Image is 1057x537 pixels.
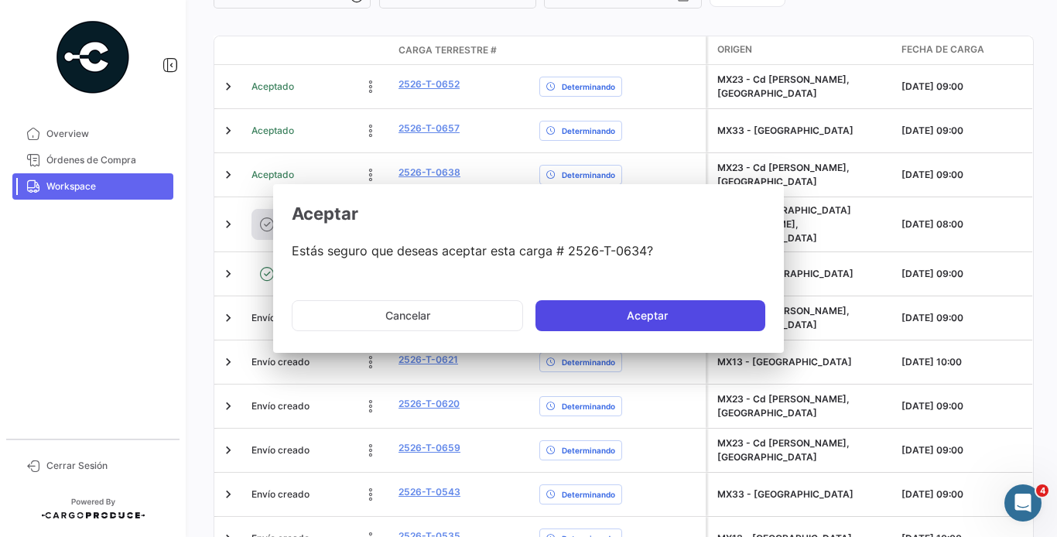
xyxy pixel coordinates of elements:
[221,266,236,282] a: Expand/Collapse Row
[251,124,294,138] span: Aceptado
[901,267,1029,281] div: [DATE] 09:00
[901,217,1029,231] div: [DATE] 08:00
[399,121,460,135] a: 2526-T-0657
[901,311,1029,325] div: [DATE] 09:00
[562,356,615,368] span: Determinando
[708,36,895,64] datatable-header-cell: Origen
[535,300,765,331] button: Aceptar
[562,169,615,181] span: Determinando
[221,167,236,183] a: Expand/Collapse Row
[251,355,310,369] span: Envío creado
[562,444,615,457] span: Determinando
[717,268,853,279] span: MX33 - Zamora
[251,399,310,413] span: Envío creado
[901,168,1029,182] div: [DATE] 09:00
[399,485,460,499] a: 2526-T-0543
[251,487,310,501] span: Envío creado
[251,311,310,325] span: Envío creado
[245,44,392,56] datatable-header-cell: Estado
[717,43,752,56] span: Origen
[533,44,705,56] datatable-header-cell: Delay Status
[221,123,236,139] a: Expand/Collapse Row
[895,36,1035,64] datatable-header-cell: Fecha de carga
[901,399,1029,413] div: [DATE] 09:00
[251,168,294,182] span: Aceptado
[901,124,1029,138] div: [DATE] 09:00
[221,443,236,458] a: Expand/Collapse Row
[1004,484,1042,522] iframe: Intercom live chat
[717,125,853,136] span: MX33 - Zamora
[251,443,310,457] span: Envío creado
[399,397,460,411] a: 2526-T-0620
[46,153,167,167] span: Órdenes de Compra
[717,162,850,187] span: MX23 - Cd Guzman, Jalisco
[54,19,132,96] img: powered-by.png
[717,204,851,244] span: MX12 - Los Reyes, Michoacán
[901,355,1029,369] div: [DATE] 10:00
[292,300,523,331] button: Cancelar
[717,488,853,500] span: MX33 - Zamora
[399,166,460,180] a: 2526-T-0638
[717,356,852,368] span: MX13 - Jocotepec
[562,400,615,412] span: Determinando
[221,310,236,326] a: Expand/Collapse Row
[221,79,236,94] a: Expand/Collapse Row
[221,487,236,502] a: Expand/Collapse Row
[399,441,460,455] a: 2526-T-0659
[46,459,167,473] span: Cerrar Sesión
[399,353,458,367] a: 2526-T-0621
[251,80,294,94] span: Aceptado
[46,127,167,141] span: Overview
[562,80,615,93] span: Determinando
[399,43,497,57] span: Carga Terrestre #
[717,437,850,463] span: MX23 - Cd Guzman, Jalisco
[562,125,615,137] span: Determinando
[221,354,236,370] a: Expand/Collapse Row
[392,37,533,63] datatable-header-cell: Carga Terrestre #
[901,487,1029,501] div: [DATE] 09:00
[46,180,167,193] span: Workspace
[221,217,236,232] a: Expand/Collapse Row
[1036,484,1048,497] span: 4
[562,488,615,501] span: Determinando
[221,398,236,414] a: Expand/Collapse Row
[901,443,1029,457] div: [DATE] 09:00
[717,393,850,419] span: MX23 - Cd Guzman, Jalisco
[292,203,765,224] h2: Aceptar
[901,43,984,56] span: Fecha de carga
[292,243,765,258] p: Estás seguro que deseas aceptar esta carga # 2526-T-0634?
[399,77,460,91] a: 2526-T-0652
[901,80,1029,94] div: [DATE] 09:00
[717,74,850,99] span: MX23 - Cd Guzman, Jalisco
